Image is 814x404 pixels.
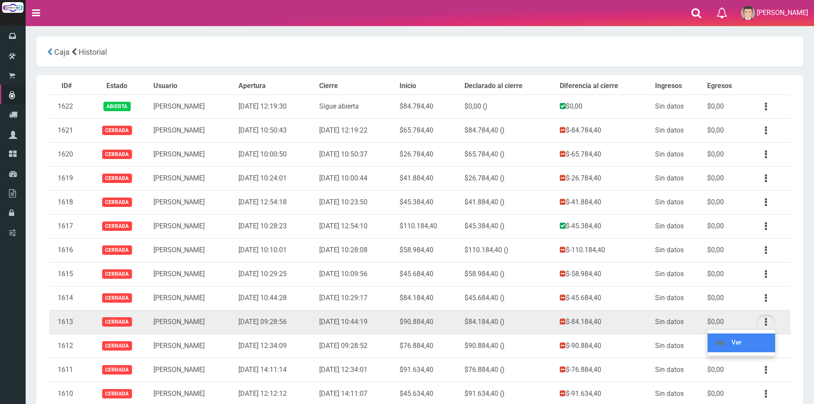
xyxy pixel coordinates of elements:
[2,2,24,13] img: Logo grande
[556,118,652,142] td: $-84.784,40
[704,78,750,94] th: Egresos
[150,166,235,190] td: [PERSON_NAME]
[556,286,652,310] td: $-45.684,40
[102,198,132,206] span: Cerrada
[316,358,397,382] td: [DATE] 12:34:01
[235,94,316,118] td: [DATE] 12:19:30
[316,334,397,358] td: [DATE] 09:28:52
[704,358,750,382] td: $0,00
[150,262,235,286] td: [PERSON_NAME]
[652,334,703,358] td: Sin datos
[757,9,808,17] span: [PERSON_NAME]
[316,190,397,214] td: [DATE] 10:23:50
[49,118,84,142] td: 1621
[316,166,397,190] td: [DATE] 10:00:44
[652,214,703,238] td: Sin datos
[102,341,132,350] span: Cerrada
[150,286,235,310] td: [PERSON_NAME]
[704,310,750,334] td: $0,00
[396,166,461,190] td: $41.884,40
[49,286,84,310] td: 1614
[652,166,703,190] td: Sin datos
[235,118,316,142] td: [DATE] 10:50:43
[235,358,316,382] td: [DATE] 14:11:14
[150,358,235,382] td: [PERSON_NAME]
[49,142,84,166] td: 1620
[49,214,84,238] td: 1617
[396,190,461,214] td: $45.384,40
[396,142,461,166] td: $26.784,40
[235,78,316,94] th: Apertura
[150,142,235,166] td: [PERSON_NAME]
[461,286,556,310] td: $45.684,40 ()
[150,214,235,238] td: [PERSON_NAME]
[396,358,461,382] td: $91.634,40
[316,142,397,166] td: [DATE] 10:50:37
[461,214,556,238] td: $45.384,40 ()
[396,310,461,334] td: $90.884,40
[49,262,84,286] td: 1615
[652,238,703,262] td: Sin datos
[556,262,652,286] td: $-58.984,40
[150,78,235,94] th: Usuario
[556,334,652,358] td: $-90.884,40
[708,333,775,352] a: Ver
[316,238,397,262] td: [DATE] 10:28:08
[102,317,132,326] span: Cerrada
[652,262,703,286] td: Sin datos
[704,118,750,142] td: $0,00
[704,286,750,310] td: $0,00
[704,142,750,166] td: $0,00
[556,166,652,190] td: $-26.784,40
[704,238,750,262] td: $0,00
[49,310,84,334] td: 1613
[235,310,316,334] td: [DATE] 09:28:56
[79,47,107,56] span: Historial
[704,190,750,214] td: $0,00
[461,358,556,382] td: $76.884,40 ()
[49,166,84,190] td: 1619
[102,221,132,230] span: Cerrada
[461,142,556,166] td: $65.784,40 ()
[316,310,397,334] td: [DATE] 10:44:19
[556,94,652,118] td: $0,00
[461,310,556,334] td: $84.184,40 ()
[704,166,750,190] td: $0,00
[235,214,316,238] td: [DATE] 10:28:23
[49,78,84,94] th: ID#
[741,6,755,20] img: User Image
[396,262,461,286] td: $45.684,40
[102,269,132,278] span: Cerrada
[652,358,703,382] td: Sin datos
[396,78,461,94] th: Inicio
[396,94,461,118] td: $84.784,40
[704,334,750,358] td: $0,00
[704,214,750,238] td: $0,00
[235,238,316,262] td: [DATE] 10:10:01
[150,238,235,262] td: [PERSON_NAME]
[461,334,556,358] td: $90.884,40 ()
[150,118,235,142] td: [PERSON_NAME]
[102,174,132,183] span: Cerrada
[556,214,652,238] td: $-45.384,40
[556,310,652,334] td: $-84.184,40
[461,262,556,286] td: $58.984,40 ()
[704,94,750,118] td: $0,00
[103,102,130,111] span: Abierta
[461,238,556,262] td: $110.184,40 ()
[49,94,84,118] td: 1622
[461,166,556,190] td: $26.784,40 ()
[235,334,316,358] td: [DATE] 12:34:09
[102,245,132,254] span: Cerrada
[652,190,703,214] td: Sin datos
[316,78,397,94] th: Cierre
[150,190,235,214] td: [PERSON_NAME]
[235,286,316,310] td: [DATE] 10:44:28
[396,286,461,310] td: $84.184,40
[102,389,132,398] span: Cerrada
[704,262,750,286] td: $0,00
[235,190,316,214] td: [DATE] 12:54:18
[102,150,132,159] span: Cerrada
[316,262,397,286] td: [DATE] 10:09:56
[102,293,132,302] span: Cerrada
